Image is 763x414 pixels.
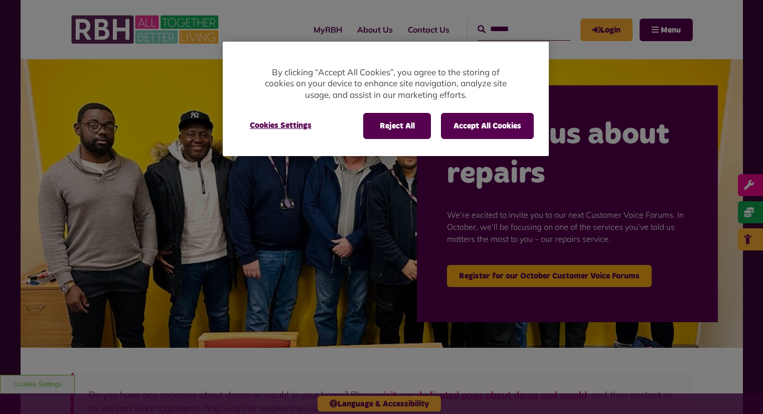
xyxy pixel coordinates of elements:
button: Accept All Cookies [441,113,534,139]
button: Cookies Settings [238,113,324,138]
button: Reject All [363,113,431,139]
p: By clicking “Accept All Cookies”, you agree to the storing of cookies on your device to enhance s... [263,67,509,101]
div: Privacy [223,42,549,157]
div: Cookie banner [223,42,549,157]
